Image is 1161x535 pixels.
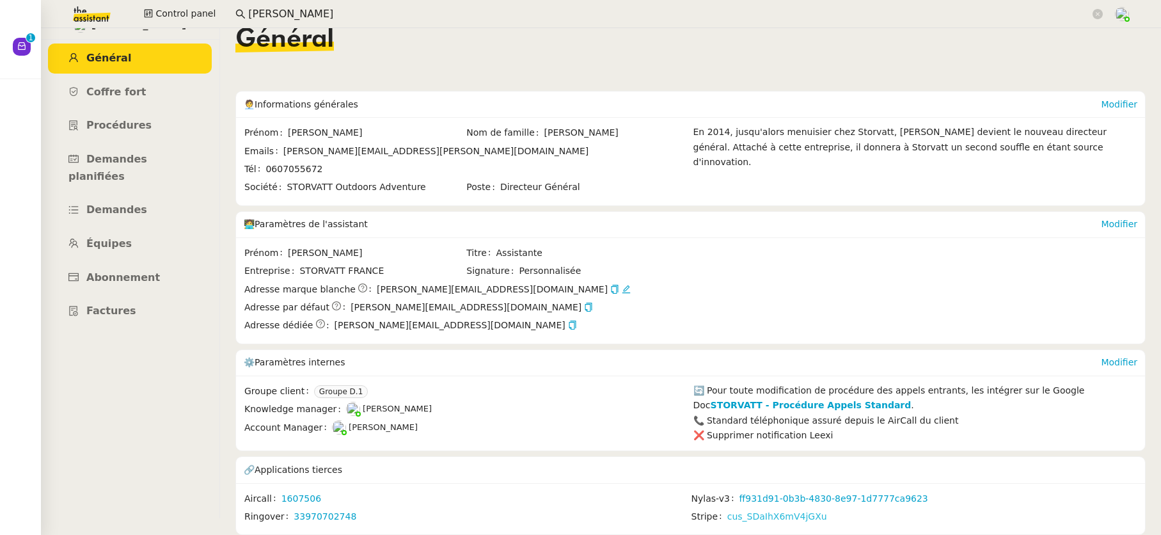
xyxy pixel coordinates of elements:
[244,300,329,315] span: Adresse par défaut
[48,229,212,259] a: Équipes
[136,5,223,23] button: Control panel
[244,125,288,140] span: Prénom
[244,246,288,260] span: Prénom
[1101,99,1137,109] a: Modifier
[544,125,687,140] span: [PERSON_NAME]
[693,383,1138,413] div: 🔄 Pour toute modification de procédure des appels entrants, les intégrer sur le Google Doc .
[1101,219,1137,229] a: Modifier
[288,246,465,260] span: [PERSON_NAME]
[287,180,465,195] span: STORVATT Outdoors Adventure
[48,44,212,74] a: Général
[283,146,588,156] span: [PERSON_NAME][EMAIL_ADDRESS][PERSON_NAME][DOMAIN_NAME]
[68,153,147,182] span: Demandes planifiées
[244,420,332,435] span: Account Manager
[255,219,368,229] span: Paramètres de l'assistant
[265,164,322,174] span: 0607055672
[244,264,299,278] span: Entreprise
[332,420,346,435] img: users%2FNTfmycKsCFdqp6LX6USf2FmuPJo2%2Favatar%2F16D86256-2126-4AE5-895D-3A0011377F92_1_102_o-remo...
[349,422,418,432] span: [PERSON_NAME]
[466,180,500,195] span: Poste
[244,144,283,159] span: Emails
[466,264,519,278] span: Signature
[86,119,152,131] span: Procédures
[86,52,131,64] span: Général
[244,318,313,333] span: Adresse dédiée
[314,385,368,398] nz-tag: Groupe D.1
[155,6,216,21] span: Control panel
[86,237,132,250] span: Équipes
[86,204,147,216] span: Demandes
[26,33,35,42] nz-badge-sup: 1
[244,212,1101,237] div: 🧑‍💻
[244,92,1101,117] div: 🧑‍💼
[693,428,1138,443] div: ❌ Supprimer notification Leexi
[363,404,432,413] span: [PERSON_NAME]
[255,357,345,367] span: Paramètres internes
[711,400,912,410] a: STORVATT - Procédure Appels Standard
[48,145,212,191] a: Demandes planifiées
[244,180,287,195] span: Société
[255,465,342,475] span: Applications tierces
[500,180,688,195] span: Directeur Général
[244,402,346,417] span: Knowledge manager
[299,264,465,278] span: STORVATT FRANCE
[86,271,160,283] span: Abonnement
[48,77,212,108] a: Coffre fort
[288,125,465,140] span: [PERSON_NAME]
[244,350,1101,376] div: ⚙️
[466,125,544,140] span: Nom de famille
[727,509,827,524] a: cus_SDaIhX6mV4jGXu
[281,491,321,506] a: 1607506
[1101,357,1137,367] a: Modifier
[691,509,727,524] span: Stripe
[244,282,356,297] span: Adresse marque blanche
[248,6,1090,23] input: Rechercher
[244,491,281,506] span: Aircall
[1115,7,1129,21] img: users%2FNTfmycKsCFdqp6LX6USf2FmuPJo2%2Favatar%2F16D86256-2126-4AE5-895D-3A0011377F92_1_102_o-remo...
[255,99,358,109] span: Informations générales
[496,246,688,260] span: Assistante
[244,384,314,399] span: Groupe client
[691,491,739,506] span: Nylas-v3
[28,33,33,45] p: 1
[244,509,294,524] span: Ringover
[294,509,356,524] a: 33970702748
[235,27,334,52] span: Général
[48,111,212,141] a: Procédures
[693,125,1138,197] div: En 2014, jusqu'alors menuisier chez Storvatt, [PERSON_NAME] devient le nouveau directeur général....
[346,402,360,416] img: users%2FyQfMwtYgTqhRP2YHWHmG2s2LYaD3%2Favatar%2Fprofile-pic.png
[244,457,1137,483] div: 🔗
[739,491,928,506] a: ff931d91-0b3b-4830-8e97-1d7777ca9623
[86,305,136,317] span: Factures
[244,162,265,177] span: Tél
[519,264,581,278] span: Personnalisée
[693,413,1138,428] div: 📞 Standard téléphonique assuré depuis le AirCall du client
[48,263,212,293] a: Abonnement
[377,282,608,297] span: [PERSON_NAME][EMAIL_ADDRESS][DOMAIN_NAME]
[48,195,212,225] a: Demandes
[351,300,593,315] span: [PERSON_NAME][EMAIL_ADDRESS][DOMAIN_NAME]
[86,86,146,98] span: Coffre fort
[466,246,496,260] span: Titre
[335,318,577,333] span: [PERSON_NAME][EMAIL_ADDRESS][DOMAIN_NAME]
